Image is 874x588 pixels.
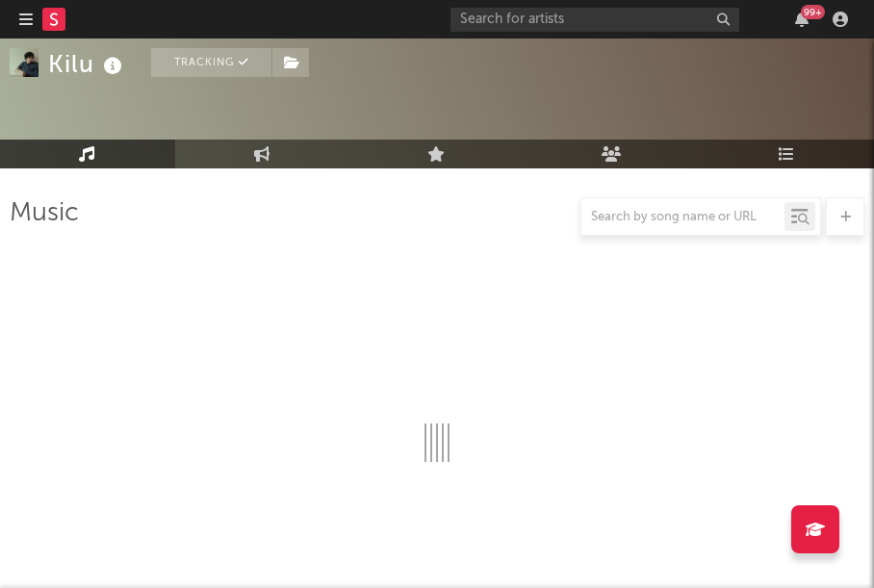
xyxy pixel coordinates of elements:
[801,5,825,19] div: 99 +
[48,48,127,80] div: Kilu
[795,12,809,27] button: 99+
[151,48,271,77] button: Tracking
[581,210,784,225] input: Search by song name or URL
[450,8,739,32] input: Search for artists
